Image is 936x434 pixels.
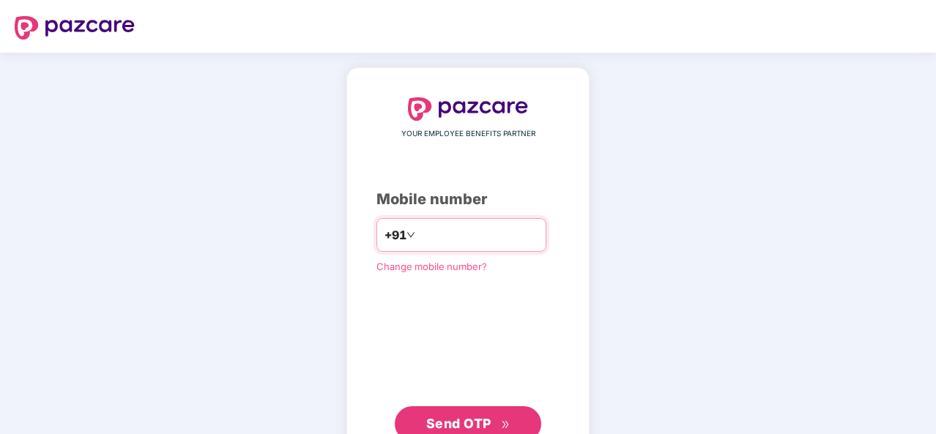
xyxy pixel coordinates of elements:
a: Change mobile number? [376,261,487,272]
span: +91 [385,226,406,244]
div: Mobile number [376,188,560,211]
span: down [406,231,415,239]
span: Send OTP [426,416,491,431]
img: logo [408,97,528,121]
img: logo [15,16,135,40]
span: double-right [501,420,510,430]
span: YOUR EMPLOYEE BENEFITS PARTNER [401,128,535,140]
